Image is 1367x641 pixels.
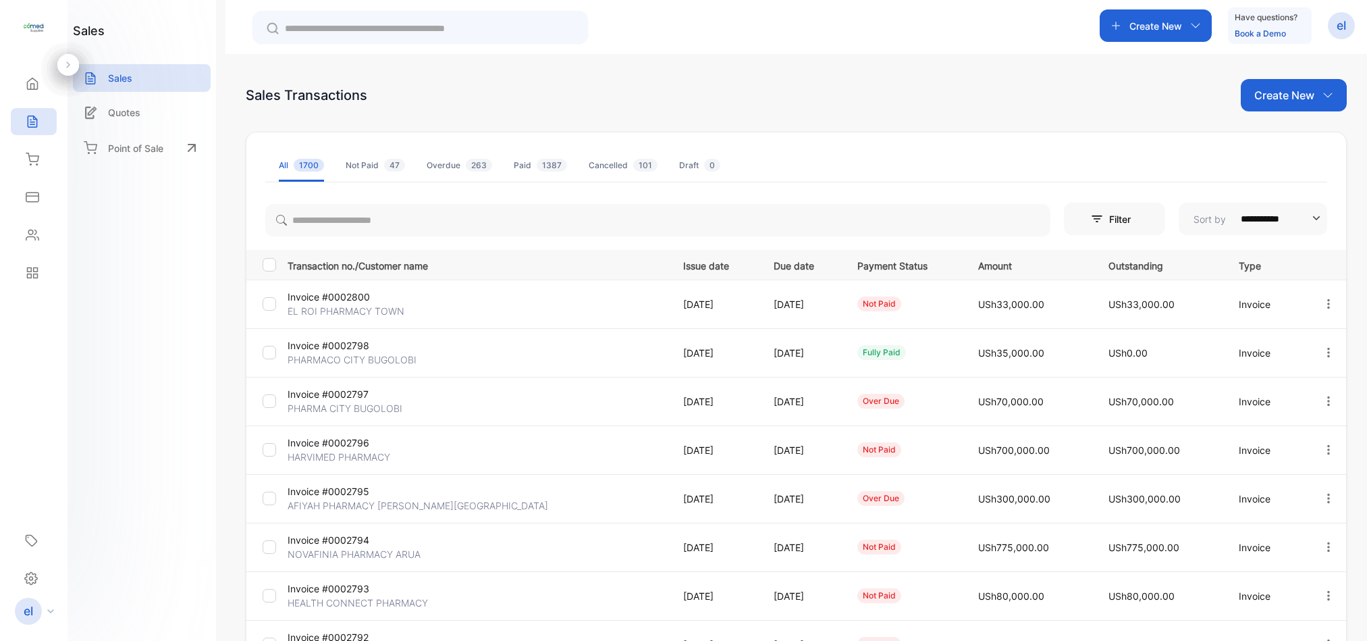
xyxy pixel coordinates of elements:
p: [DATE] [683,394,746,409]
p: Invoice [1239,492,1294,506]
p: Quotes [108,105,140,120]
p: Issue date [683,256,746,273]
p: Outstanding [1108,256,1211,273]
h1: sales [73,22,105,40]
div: not paid [857,540,901,555]
div: Sales Transactions [246,85,367,105]
p: PHARMACO CITY BUGOLOBI [288,353,417,367]
a: Book a Demo [1235,28,1286,39]
div: Overdue [427,159,492,172]
p: [DATE] [683,297,746,311]
p: Invoice #0002798 [288,338,414,353]
p: [DATE] [774,589,830,603]
p: Type [1239,256,1294,273]
p: AFIYAH PHARMACY [PERSON_NAME][GEOGRAPHIC_DATA] [288,498,548,513]
span: USh0.00 [1108,347,1148,359]
span: USh70,000.00 [978,396,1044,407]
button: Create New [1241,79,1347,111]
p: PHARMA CITY BUGOLOBI [288,401,414,415]
p: [DATE] [683,540,746,555]
div: Cancelled [589,159,658,172]
p: Invoice [1239,394,1294,409]
p: [DATE] [683,492,746,506]
button: Sort by [1179,203,1327,235]
p: HEALTH CONNECT PHARMACY [288,596,428,610]
p: Create New [1254,87,1314,103]
p: Point of Sale [108,141,163,155]
span: USh80,000.00 [1108,590,1175,602]
p: [DATE] [683,443,746,457]
p: NOVAFINIA PHARMACY ARUA [288,547,421,561]
p: Invoice [1239,540,1294,555]
span: USh35,000.00 [978,347,1044,359]
button: Create New [1100,9,1212,42]
span: USh33,000.00 [978,299,1044,310]
p: Invoice #0002797 [288,387,414,401]
div: not paid [857,297,901,311]
span: USh70,000.00 [1108,396,1174,407]
div: Draft [679,159,720,172]
span: USh700,000.00 [978,444,1050,456]
p: Invoice #0002793 [288,582,414,596]
div: not paid [857,442,901,457]
div: not paid [857,588,901,603]
img: logo [24,18,44,38]
span: 47 [384,159,405,172]
span: 263 [466,159,492,172]
p: [DATE] [774,492,830,506]
p: [DATE] [774,443,830,457]
p: Invoice #0002795 [288,484,414,498]
div: over due [857,394,905,409]
span: USh300,000.00 [1108,493,1181,505]
p: HARVIMED PHARMACY [288,450,414,464]
p: Invoice [1239,589,1294,603]
p: Create New [1129,19,1182,33]
p: Invoice [1239,346,1294,360]
p: [DATE] [774,540,830,555]
p: [DATE] [774,346,830,360]
p: Invoice #0002796 [288,436,414,450]
span: 0 [704,159,720,172]
p: Invoice #0002800 [288,290,414,304]
iframe: LiveChat chat widget [1310,584,1367,641]
a: Point of Sale [73,133,211,163]
p: [DATE] [774,297,830,311]
span: USh775,000.00 [978,542,1049,553]
span: USh300,000.00 [978,493,1050,505]
p: Have questions? [1235,11,1297,24]
p: Invoice [1239,297,1294,311]
p: Sort by [1194,212,1226,226]
p: Invoice [1239,443,1294,457]
p: [DATE] [683,346,746,360]
p: Transaction no./Customer name [288,256,666,273]
p: el [24,602,33,620]
a: Quotes [73,99,211,126]
span: USh700,000.00 [1108,444,1180,456]
div: Not Paid [346,159,405,172]
span: 1700 [294,159,324,172]
p: Amount [978,256,1081,273]
div: fully paid [857,345,906,360]
p: EL ROI PHARMACY TOWN [288,304,414,318]
span: 1387 [537,159,567,172]
p: el [1337,17,1346,34]
a: Sales [73,64,211,92]
button: el [1328,9,1355,42]
div: All [279,159,324,172]
p: Due date [774,256,830,273]
span: USh775,000.00 [1108,542,1179,553]
div: Paid [514,159,567,172]
p: Payment Status [857,256,950,273]
p: [DATE] [774,394,830,409]
p: Sales [108,71,132,85]
p: [DATE] [683,589,746,603]
p: Invoice #0002794 [288,533,414,547]
div: over due [857,491,905,506]
span: 101 [633,159,658,172]
span: USh33,000.00 [1108,299,1175,310]
span: USh80,000.00 [978,590,1044,602]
